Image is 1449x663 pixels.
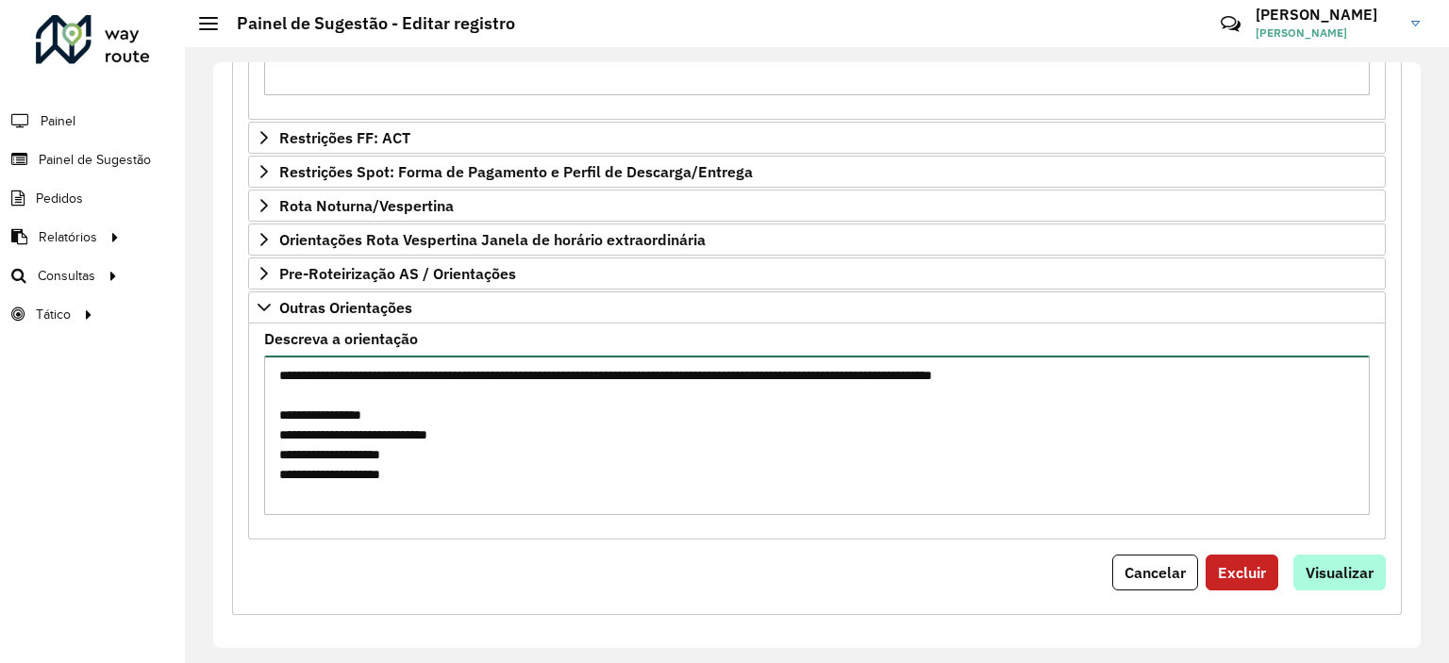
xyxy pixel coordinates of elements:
[264,327,418,350] label: Descreva a orientação
[38,266,95,286] span: Consultas
[279,198,454,213] span: Rota Noturna/Vespertina
[248,323,1386,539] div: Outras Orientações
[279,300,412,315] span: Outras Orientações
[36,305,71,324] span: Tático
[1210,4,1251,44] a: Contato Rápido
[248,257,1386,290] a: Pre-Roteirização AS / Orientações
[1256,25,1397,41] span: [PERSON_NAME]
[279,130,410,145] span: Restrições FF: ACT
[1256,6,1397,24] h3: [PERSON_NAME]
[279,232,706,247] span: Orientações Rota Vespertina Janela de horário extraordinária
[279,266,516,281] span: Pre-Roteirização AS / Orientações
[279,164,753,179] span: Restrições Spot: Forma de Pagamento e Perfil de Descarga/Entrega
[248,190,1386,222] a: Rota Noturna/Vespertina
[39,150,151,170] span: Painel de Sugestão
[248,156,1386,188] a: Restrições Spot: Forma de Pagamento e Perfil de Descarga/Entrega
[218,13,515,34] h2: Painel de Sugestão - Editar registro
[39,227,97,247] span: Relatórios
[1206,555,1278,590] button: Excluir
[1218,563,1266,582] span: Excluir
[36,189,83,208] span: Pedidos
[1306,563,1374,582] span: Visualizar
[1293,555,1386,590] button: Visualizar
[248,224,1386,256] a: Orientações Rota Vespertina Janela de horário extraordinária
[248,291,1386,323] a: Outras Orientações
[1112,555,1198,590] button: Cancelar
[248,122,1386,154] a: Restrições FF: ACT
[41,111,75,131] span: Painel
[1124,563,1186,582] span: Cancelar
